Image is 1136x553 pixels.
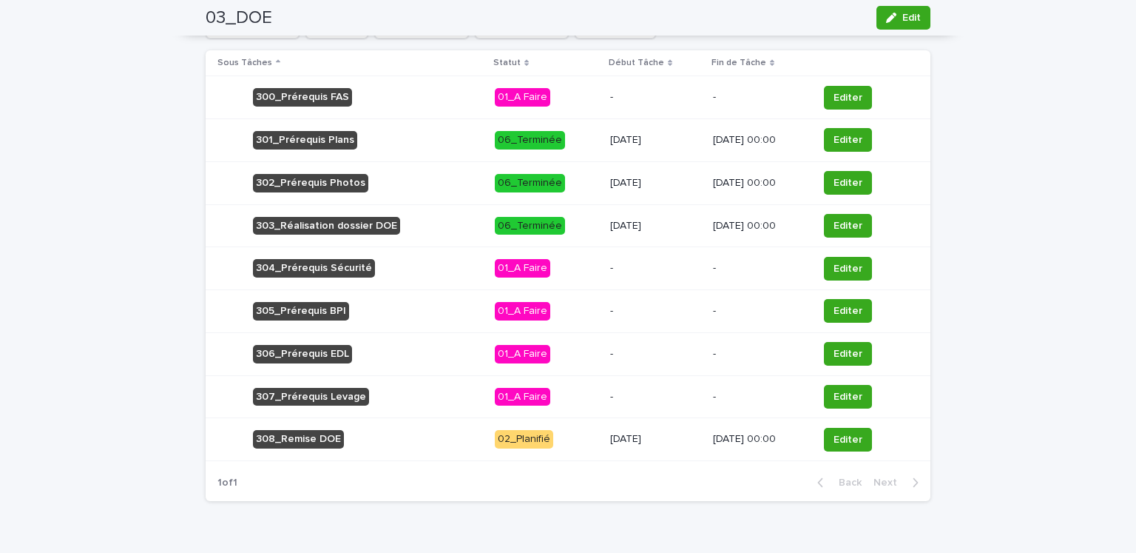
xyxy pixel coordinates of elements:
[824,299,872,323] button: Editer
[610,391,701,403] p: -
[834,133,862,147] span: Editer
[253,259,375,278] div: 304_Prérequis Sécurité
[711,55,766,71] p: Fin de Tâche
[834,304,862,318] span: Editer
[206,76,930,119] tr: 300_Prérequis FAS01_A Faire--Editer
[824,385,872,409] button: Editer
[805,476,868,489] button: Back
[834,90,862,105] span: Editer
[610,433,701,446] p: [DATE]
[609,55,664,71] p: Début Tâche
[610,91,701,104] p: -
[253,217,400,235] div: 303_Réalisation dossier DOE
[206,418,930,461] tr: 308_Remise DOE02_Planifié[DATE][DATE] 00:00Editer
[495,131,565,150] div: 06_Terminée
[713,348,807,361] p: -
[610,134,701,147] p: [DATE]
[834,261,862,276] span: Editer
[713,433,807,446] p: [DATE] 00:00
[610,305,701,318] p: -
[824,128,872,152] button: Editer
[253,174,368,192] div: 302_Prérequis Photos
[713,134,807,147] p: [DATE] 00:00
[495,345,550,363] div: 01_A Faire
[495,88,550,107] div: 01_A Faire
[495,302,550,321] div: 01_A Faire
[610,220,701,232] p: [DATE]
[834,346,862,361] span: Editer
[495,259,550,278] div: 01_A Faire
[495,217,565,235] div: 06_Terminée
[610,348,701,361] p: -
[824,214,872,238] button: Editer
[834,175,862,190] span: Editer
[206,7,272,29] h2: 03_DOE
[253,302,349,321] div: 305_Prérequis BPI
[824,171,872,195] button: Editer
[206,375,930,418] tr: 307_Prérequis Levage01_A Faire--Editer
[713,305,807,318] p: -
[824,257,872,281] button: Editer
[713,220,807,232] p: [DATE] 00:00
[713,91,807,104] p: -
[610,262,701,275] p: -
[253,388,369,406] div: 307_Prérequis Levage
[713,262,807,275] p: -
[206,118,930,161] tr: 301_Prérequis Plans06_Terminée[DATE][DATE] 00:00Editer
[495,388,550,406] div: 01_A Faire
[834,432,862,447] span: Editer
[876,6,930,30] button: Edit
[206,204,930,247] tr: 303_Réalisation dossier DOE06_Terminée[DATE][DATE] 00:00Editer
[206,465,249,501] p: 1 of 1
[206,290,930,333] tr: 305_Prérequis BPI01_A Faire--Editer
[824,428,872,452] button: Editer
[206,247,930,290] tr: 304_Prérequis Sécurité01_A Faire--Editer
[873,477,906,488] span: Next
[824,86,872,110] button: Editer
[713,391,807,403] p: -
[713,177,807,190] p: [DATE] 00:00
[902,13,921,23] span: Edit
[495,174,565,192] div: 06_Terminée
[206,332,930,375] tr: 306_Prérequis EDL01_A Faire--Editer
[610,177,701,190] p: [DATE]
[493,55,521,71] p: Statut
[824,342,872,366] button: Editer
[217,55,272,71] p: Sous Tâches
[206,161,930,204] tr: 302_Prérequis Photos06_Terminée[DATE][DATE] 00:00Editer
[830,477,862,488] span: Back
[834,218,862,233] span: Editer
[868,476,930,489] button: Next
[495,430,553,449] div: 02_Planifié
[834,389,862,404] span: Editer
[253,430,344,449] div: 308_Remise DOE
[253,345,352,363] div: 306_Prérequis EDL
[253,88,352,107] div: 300_Prérequis FAS
[253,131,357,150] div: 301_Prérequis Plans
